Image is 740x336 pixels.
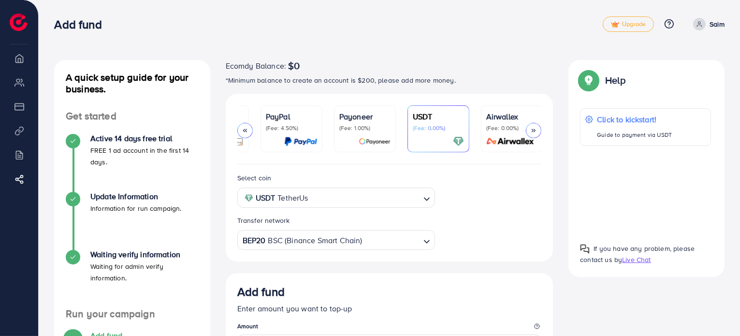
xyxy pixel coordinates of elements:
strong: USDT [256,191,276,205]
p: Click to kickstart! [597,114,672,125]
strong: BEP20 [243,234,266,248]
p: Payoneer [339,111,391,122]
p: PayPal [266,111,317,122]
h3: Add fund [237,285,285,299]
p: *Minimum balance to create an account is $200, please add more money. [226,74,553,86]
h4: Run your campaign [54,308,210,320]
iframe: Chat [699,292,733,329]
a: Saim [689,18,725,30]
li: Active 14 days free trial [54,134,210,192]
img: coin [245,194,253,203]
div: Search for option [237,230,435,250]
span: TetherUs [277,191,308,205]
p: Guide to payment via USDT [597,129,672,141]
li: Update Information [54,192,210,250]
p: Airwallex [486,111,537,122]
label: Transfer network [237,216,290,225]
input: Search for option [363,233,420,248]
img: card [453,136,464,147]
span: Ecomdy Balance: [226,60,286,72]
p: Enter amount you want to top-up [237,303,542,314]
h4: Active 14 days free trial [90,134,199,143]
li: Waiting verify information [54,250,210,308]
h4: A quick setup guide for your business. [54,72,210,95]
h4: Update Information [90,192,182,201]
img: Popup guide [580,72,597,89]
label: Select coin [237,173,272,183]
p: USDT [413,111,464,122]
p: FREE 1 ad account in the first 14 days. [90,145,199,168]
span: Upgrade [611,21,646,28]
span: $0 [288,60,300,72]
img: card [359,136,391,147]
img: tick [611,21,619,28]
img: Popup guide [580,244,590,254]
legend: Amount [237,322,542,334]
input: Search for option [311,190,420,205]
img: card [483,136,537,147]
p: (Fee: 0.00%) [486,124,537,132]
p: Help [605,74,625,86]
p: Waiting for admin verify information. [90,261,199,284]
a: tickUpgrade [603,16,654,32]
span: BSC (Binance Smart Chain) [268,234,363,248]
p: Saim [710,18,725,30]
span: If you have any problem, please contact us by [580,244,695,264]
img: logo [10,14,27,31]
p: (Fee: 1.00%) [339,124,391,132]
p: (Fee: 4.50%) [266,124,317,132]
span: Live Chat [622,255,651,264]
div: Search for option [237,188,435,207]
p: (Fee: 0.00%) [413,124,464,132]
h4: Waiting verify information [90,250,199,259]
h3: Add fund [54,17,109,31]
p: Information for run campaign. [90,203,182,214]
h4: Get started [54,110,210,122]
img: card [284,136,317,147]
